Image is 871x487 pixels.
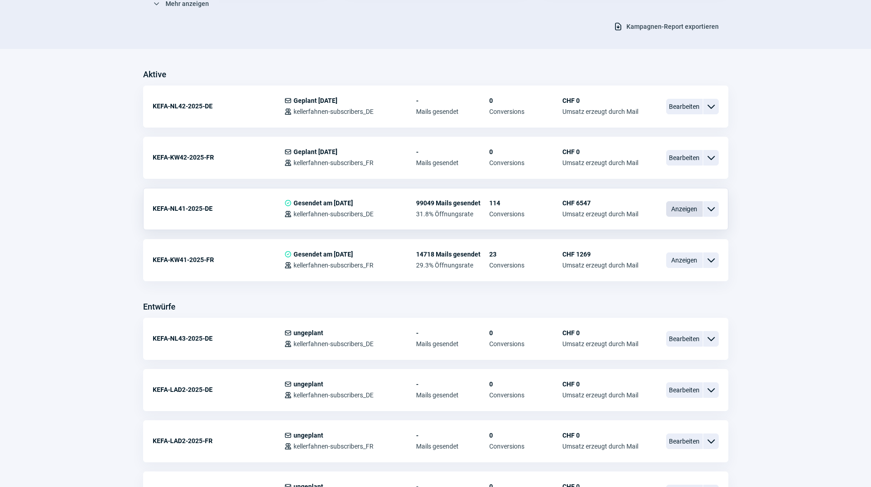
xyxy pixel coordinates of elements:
[562,340,638,348] span: Umsatz erzeugt durch Mail
[294,210,374,218] span: kellerfahnen-subscribers_DE
[294,432,323,439] span: ungeplant
[666,150,703,166] span: Bearbeiten
[294,380,323,388] span: ungeplant
[153,380,284,399] div: KEFA-LAD2-2025-DE
[666,99,703,114] span: Bearbeiten
[416,262,489,269] span: 29.3% Öffnungsrate
[489,148,562,155] span: 0
[562,432,638,439] span: CHF 0
[153,432,284,450] div: KEFA-LAD2-2025-FR
[294,391,374,399] span: kellerfahnen-subscribers_DE
[294,340,374,348] span: kellerfahnen-subscribers_DE
[143,67,166,82] h3: Aktive
[666,433,703,449] span: Bearbeiten
[489,210,562,218] span: Conversions
[416,108,489,115] span: Mails gesendet
[294,443,374,450] span: kellerfahnen-subscribers_FR
[562,329,638,337] span: CHF 0
[416,210,489,218] span: 31.8% Öffnungsrate
[489,443,562,450] span: Conversions
[416,432,489,439] span: -
[153,329,284,348] div: KEFA-NL43-2025-DE
[153,97,284,115] div: KEFA-NL42-2025-DE
[416,251,489,258] span: 14718 Mails gesendet
[153,251,284,269] div: KEFA-KW41-2025-FR
[489,329,562,337] span: 0
[416,97,489,104] span: -
[416,329,489,337] span: -
[604,19,728,34] button: Kampagnen-Report exportieren
[666,201,703,217] span: Anzeigen
[416,340,489,348] span: Mails gesendet
[489,391,562,399] span: Conversions
[562,251,638,258] span: CHF 1269
[562,199,638,207] span: CHF 6547
[489,108,562,115] span: Conversions
[294,148,337,155] span: Geplant [DATE]
[416,199,489,207] span: 99049 Mails gesendet
[294,97,337,104] span: Geplant [DATE]
[489,97,562,104] span: 0
[489,380,562,388] span: 0
[562,443,638,450] span: Umsatz erzeugt durch Mail
[489,251,562,258] span: 23
[294,159,374,166] span: kellerfahnen-subscribers_FR
[489,159,562,166] span: Conversions
[562,148,638,155] span: CHF 0
[294,199,353,207] span: Gesendet am [DATE]
[666,252,703,268] span: Anzeigen
[489,432,562,439] span: 0
[416,391,489,399] span: Mails gesendet
[562,391,638,399] span: Umsatz erzeugt durch Mail
[294,262,374,269] span: kellerfahnen-subscribers_FR
[416,380,489,388] span: -
[416,443,489,450] span: Mails gesendet
[489,340,562,348] span: Conversions
[143,300,176,314] h3: Entwürfe
[416,148,489,155] span: -
[153,148,284,166] div: KEFA-KW42-2025-FR
[562,108,638,115] span: Umsatz erzeugt durch Mail
[562,159,638,166] span: Umsatz erzeugt durch Mail
[294,108,374,115] span: kellerfahnen-subscribers_DE
[294,329,323,337] span: ungeplant
[153,199,284,218] div: KEFA-NL41-2025-DE
[489,199,562,207] span: 114
[562,97,638,104] span: CHF 0
[562,380,638,388] span: CHF 0
[626,19,719,34] span: Kampagnen-Report exportieren
[666,382,703,398] span: Bearbeiten
[666,331,703,347] span: Bearbeiten
[294,251,353,258] span: Gesendet am [DATE]
[562,262,638,269] span: Umsatz erzeugt durch Mail
[489,262,562,269] span: Conversions
[416,159,489,166] span: Mails gesendet
[562,210,638,218] span: Umsatz erzeugt durch Mail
